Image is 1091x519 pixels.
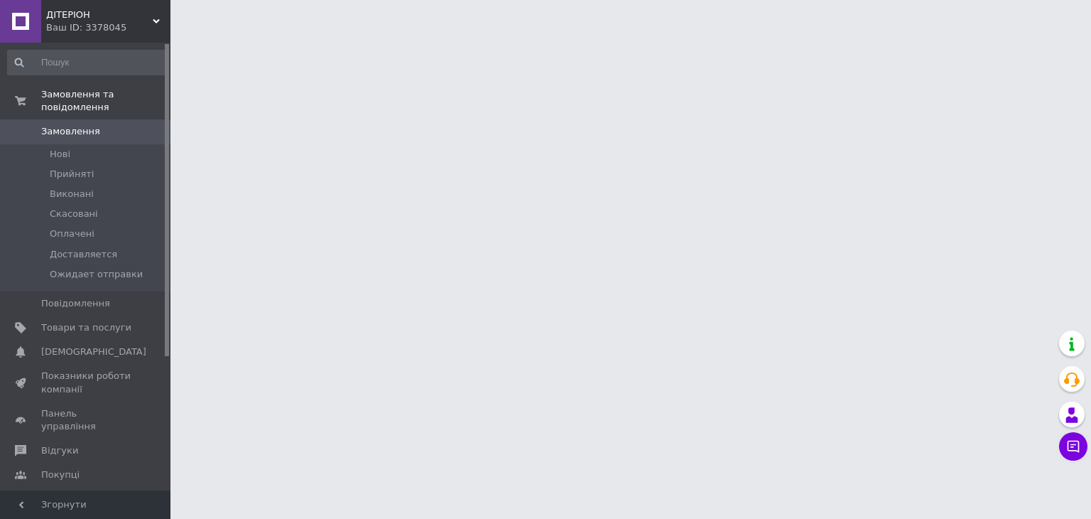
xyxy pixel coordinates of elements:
[41,297,110,310] span: Повідомлення
[50,168,94,181] span: Прийняті
[50,248,117,261] span: Доставляется
[7,50,168,75] input: Пошук
[41,88,170,114] span: Замовлення та повідомлення
[50,188,94,200] span: Виконані
[50,268,143,281] span: Ожидает отправки
[41,444,78,457] span: Відгуки
[41,125,100,138] span: Замовлення
[46,9,153,21] span: ДІТЕРІОН
[41,469,80,481] span: Покупці
[41,370,131,395] span: Показники роботи компанії
[50,228,94,240] span: Оплачені
[50,148,70,161] span: Нові
[41,407,131,433] span: Панель управління
[50,208,98,220] span: Скасовані
[41,321,131,334] span: Товари та послуги
[46,21,170,34] div: Ваш ID: 3378045
[1059,432,1087,461] button: Чат з покупцем
[41,346,146,358] span: [DEMOGRAPHIC_DATA]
